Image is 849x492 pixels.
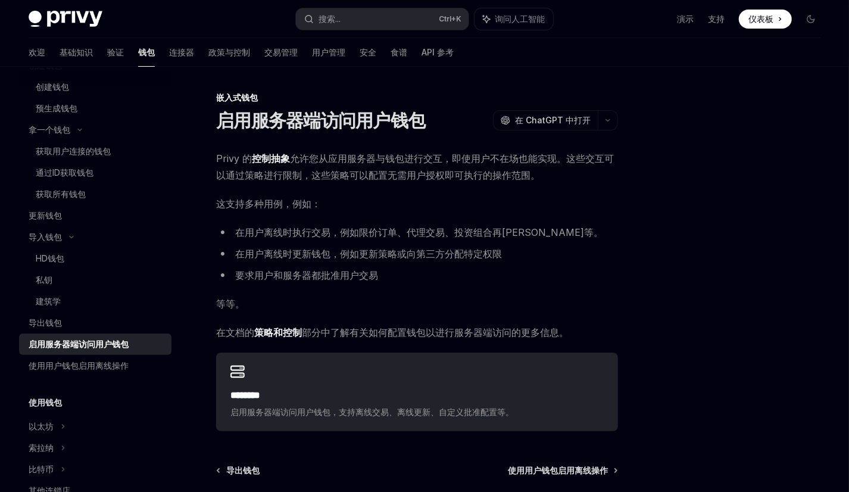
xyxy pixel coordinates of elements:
font: 导出钱包 [226,465,260,475]
font: 策略和控制 [254,326,302,338]
font: 启用服务器端访问用户钱包 [29,339,129,349]
button: 切换暗模式 [801,10,820,29]
a: 通过ID获取钱包 [19,162,171,183]
font: 使用用户钱包启用离线操作 [29,360,129,370]
a: 预生成钱包 [19,98,171,119]
font: 仪表板 [748,14,773,24]
font: 私钥 [36,275,52,285]
button: 搜索...Ctrl+K [296,8,469,30]
a: 食谱 [391,38,407,67]
font: 安全 [360,47,376,57]
font: 控制抽象 [252,152,290,164]
font: 搜索... [319,14,341,24]
font: Ctrl [439,14,451,23]
a: 私钥 [19,269,171,291]
font: 启用服务器端访问用户钱包 [216,110,425,131]
button: 在 ChatGPT 中打开 [493,110,598,130]
font: 交易管理 [264,47,298,57]
a: 创建钱包 [19,76,171,98]
font: 政策与控制 [208,47,250,57]
font: 建筑学 [36,296,61,306]
a: 控制抽象 [252,152,290,165]
font: 在用户离线时更新钱包，例如更新策略或向第三方分配特定权限 [235,248,502,260]
font: 演示 [677,14,694,24]
font: 允许您从应用服务器与钱包进行交互，即使用户不在场也能实现。这些交互可以通过策略进行限制，这些策略可以配置无需用户授权即可执行的操作范围。 [216,152,614,181]
font: 这支持多种用例，例如： [216,198,321,210]
a: 更新钱包 [19,205,171,226]
font: HD钱包 [36,253,64,263]
font: 使用用户钱包启用离线操作 [508,465,608,475]
font: 索拉纳 [29,443,54,453]
font: 用户管理 [312,47,345,57]
a: 用户管理 [312,38,345,67]
font: 要求用户和服务器都批准用户交易 [235,269,378,281]
font: 询问人工智能 [495,14,545,24]
a: 导出钱包 [217,465,260,477]
font: 钱包 [138,47,155,57]
a: 获取用户连接的钱包 [19,141,171,162]
font: 在 ChatGPT 中打开 [515,115,591,125]
font: 嵌入式钱包 [216,92,258,102]
font: 比特币 [29,464,54,474]
a: 建筑学 [19,291,171,312]
font: 获取用户连接的钱包 [36,146,111,156]
font: 验证 [107,47,124,57]
a: **** ***启用服务器端访问用户钱包，支持离线交易、离线更新、自定义批准配置等。 [216,353,618,431]
font: 启用服务器端访问用户钱包，支持离线交易、离线更新、自定义批准配置等。 [230,407,514,417]
a: 政策与控制 [208,38,250,67]
a: 支持 [708,13,725,25]
a: 钱包 [138,38,155,67]
a: 仪表板 [739,10,792,29]
a: 启用服务器端访问用户钱包 [19,334,171,355]
a: 验证 [107,38,124,67]
font: 获取所有钱包 [36,189,86,199]
font: 使用钱包 [29,397,62,407]
a: 交易管理 [264,38,298,67]
a: 基础知识 [60,38,93,67]
font: 通过ID获取钱包 [36,167,93,178]
font: 导出钱包 [29,317,62,328]
font: 以太坊 [29,421,54,431]
font: 欢迎 [29,47,45,57]
font: 导入钱包 [29,232,62,242]
font: 更新钱包 [29,210,62,220]
a: 安全 [360,38,376,67]
a: 欢迎 [29,38,45,67]
font: 等等。 [216,298,245,310]
font: 在用户离线时执行交易，例如限价订单、代理交易、投资组合再[PERSON_NAME]等。 [235,226,603,238]
font: 基础知识 [60,47,93,57]
font: 连接器 [169,47,194,57]
img: 深色标志 [29,11,102,27]
a: HD钱包 [19,248,171,269]
font: 预生成钱包 [36,103,77,113]
font: 支持 [708,14,725,24]
font: 食谱 [391,47,407,57]
a: 演示 [677,13,694,25]
a: 导出钱包 [19,312,171,334]
a: 使用用户钱包启用离线操作 [508,465,617,477]
font: Privy 的 [216,152,252,164]
a: 连接器 [169,38,194,67]
font: +K [451,14,461,23]
button: 询问人工智能 [475,8,553,30]
a: 获取所有钱包 [19,183,171,205]
a: API 参考 [422,38,454,67]
font: 部分中了解有关如何配置钱包以进行服务器端访问的更多信息。 [302,326,569,338]
a: 使用用户钱包启用离线操作 [19,355,171,376]
font: 在文档的 [216,326,254,338]
font: API 参考 [422,47,454,57]
font: 创建钱包 [36,82,69,92]
font: 拿一个钱包 [29,124,70,135]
